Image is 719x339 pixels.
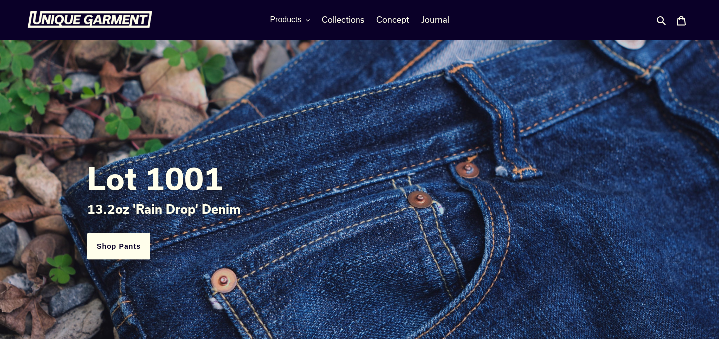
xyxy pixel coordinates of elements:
span: 13.2oz 'Rain Drop' Denim [87,202,241,216]
a: Collections [317,12,369,27]
a: Shop Pants [87,233,150,260]
img: Unique Garment [27,11,152,28]
span: Journal [421,15,449,25]
button: Products [265,12,314,27]
a: Concept [371,12,414,27]
span: Collections [322,15,364,25]
h2: Lot 1001 [87,160,632,196]
span: Products [270,15,301,24]
span: Concept [376,15,409,25]
a: Journal [416,12,454,27]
